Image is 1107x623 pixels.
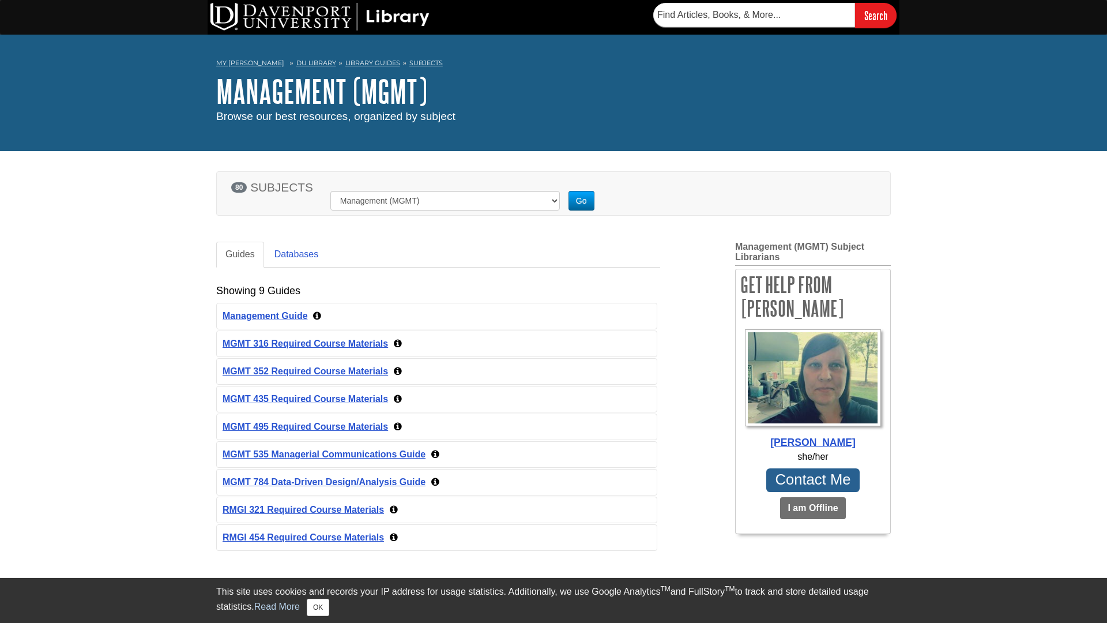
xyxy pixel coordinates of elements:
sup: TM [725,585,735,593]
div: she/her [741,450,884,464]
section: Subject Search Bar [216,157,891,227]
a: Management Guide [223,311,308,321]
img: Profile Photo [745,329,881,426]
a: MGMT 435 Required Course Materials [223,394,388,404]
input: Find Articles, Books, & More... [653,3,855,27]
a: MGMT 352 Required Course Materials [223,366,388,376]
a: Read More [254,602,300,611]
a: DU Library [296,59,336,67]
div: [PERSON_NAME] [741,435,884,450]
section: Content by Subject [216,227,891,575]
a: Subjects [409,59,443,67]
h1: Management (MGMT) [216,74,891,108]
a: RMGI 321 Required Course Materials [223,505,384,515]
sup: TM [660,585,670,593]
button: Go [568,191,594,211]
a: Databases [265,242,328,268]
button: I am Offline [780,497,845,519]
a: Guides [216,242,264,268]
form: Searches DU Library's articles, books, and more [653,3,897,28]
span: SUBJECTS [250,181,313,194]
a: Library Guides [345,59,400,67]
a: MGMT 316 Required Course Materials [223,339,388,348]
h2: Management (MGMT) Subject Librarians [735,242,891,266]
b: I am Offline [788,503,838,513]
input: Search [855,3,897,28]
div: Browse our best resources, organized by subject [216,108,891,125]
img: DU Library [210,3,430,31]
a: MGMT 784 Data-Driven Design/Analysis Guide [223,477,426,487]
a: RMGI 454 Required Course Materials [223,532,384,542]
a: MGMT 535 Managerial Communications Guide [223,449,426,459]
a: Profile Photo [PERSON_NAME] [741,329,884,450]
span: 80 [231,182,247,193]
h2: Get Help From [PERSON_NAME] [736,269,890,324]
button: Close [307,599,329,616]
a: Contact Me [766,468,860,492]
nav: breadcrumb [216,55,891,74]
a: MGMT 495 Required Course Materials [223,422,388,431]
div: This site uses cookies and records your IP address for usage statistics. Additionally, we use Goo... [216,585,891,616]
a: My [PERSON_NAME] [216,58,284,68]
h2: Showing 9 Guides [216,285,300,297]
